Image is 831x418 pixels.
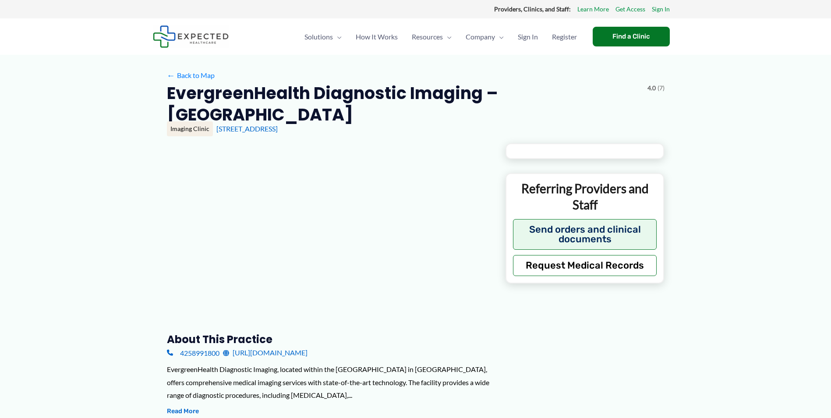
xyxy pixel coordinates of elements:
[466,21,495,52] span: Company
[459,21,511,52] a: CompanyMenu Toggle
[167,333,492,346] h3: About this practice
[443,21,452,52] span: Menu Toggle
[167,346,219,359] a: 4258991800
[658,82,665,94] span: (7)
[297,21,349,52] a: SolutionsMenu Toggle
[297,21,584,52] nav: Primary Site Navigation
[652,4,670,15] a: Sign In
[577,4,609,15] a: Learn More
[167,363,492,402] div: EvergreenHealth Diagnostic Imaging, located within the [GEOGRAPHIC_DATA] in [GEOGRAPHIC_DATA], of...
[216,124,278,133] a: [STREET_ADDRESS]
[615,4,645,15] a: Get Access
[513,181,657,213] p: Referring Providers and Staff
[513,219,657,250] button: Send orders and clinical documents
[167,82,640,126] h2: EvergreenHealth Diagnostic Imaging – [GEOGRAPHIC_DATA]
[593,27,670,46] a: Find a Clinic
[153,25,229,48] img: Expected Healthcare Logo - side, dark font, small
[511,21,545,52] a: Sign In
[356,21,398,52] span: How It Works
[167,69,215,82] a: ←Back to Map
[647,82,656,94] span: 4.0
[513,255,657,276] button: Request Medical Records
[518,21,538,52] span: Sign In
[405,21,459,52] a: ResourcesMenu Toggle
[495,21,504,52] span: Menu Toggle
[167,121,213,136] div: Imaging Clinic
[223,346,308,359] a: [URL][DOMAIN_NAME]
[167,406,199,417] button: Read More
[494,5,571,13] strong: Providers, Clinics, and Staff:
[304,21,333,52] span: Solutions
[545,21,584,52] a: Register
[552,21,577,52] span: Register
[333,21,342,52] span: Menu Toggle
[412,21,443,52] span: Resources
[349,21,405,52] a: How It Works
[167,71,175,79] span: ←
